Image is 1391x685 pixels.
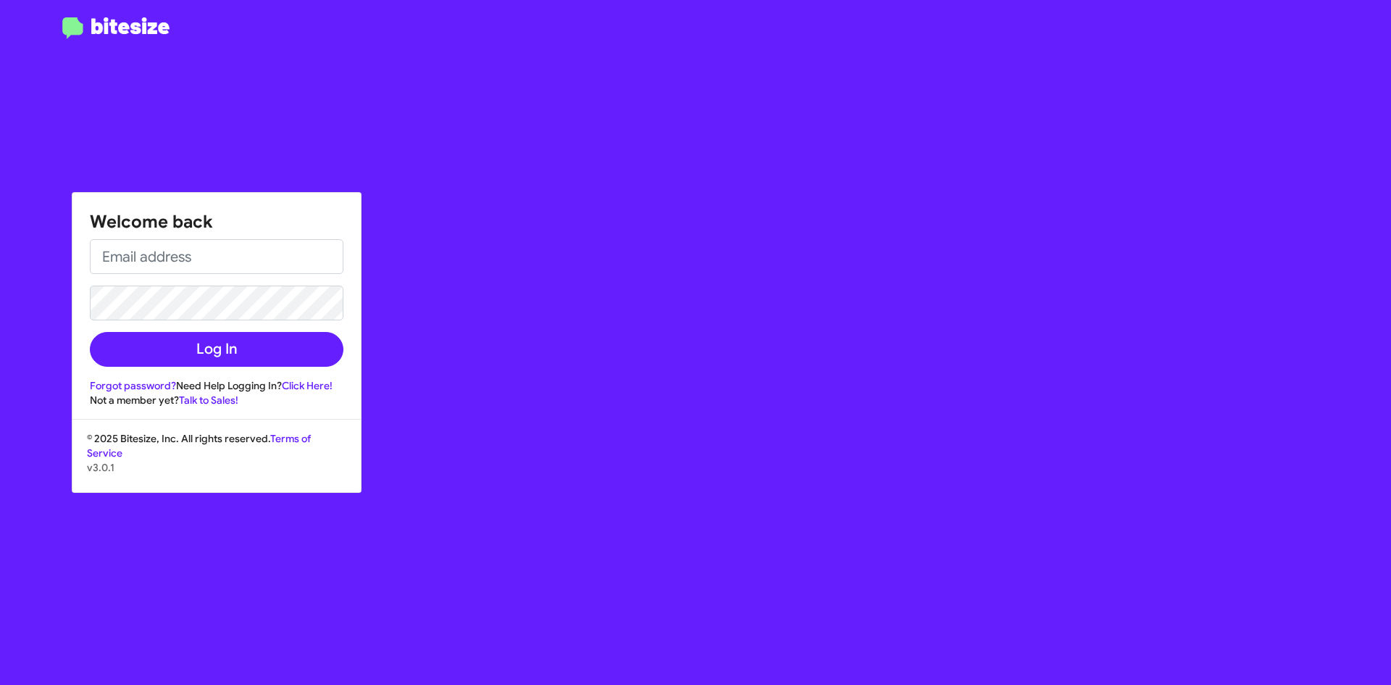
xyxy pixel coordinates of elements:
a: Forgot password? [90,379,176,392]
div: © 2025 Bitesize, Inc. All rights reserved. [72,431,361,492]
div: Need Help Logging In? [90,378,343,393]
a: Click Here! [282,379,333,392]
a: Talk to Sales! [179,394,238,407]
input: Email address [90,239,343,274]
p: v3.0.1 [87,460,346,475]
div: Not a member yet? [90,393,343,407]
button: Log In [90,332,343,367]
h1: Welcome back [90,210,343,233]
